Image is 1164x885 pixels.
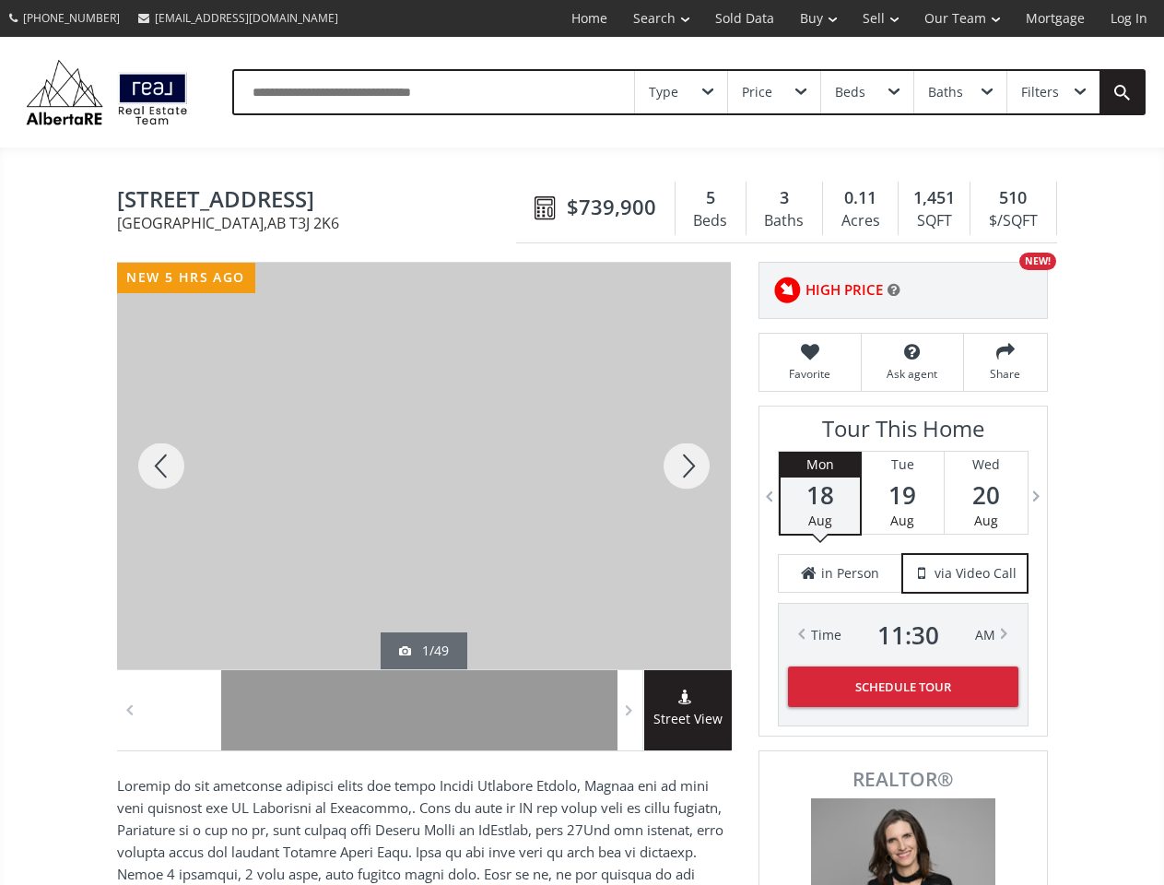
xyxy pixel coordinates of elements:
[685,207,736,235] div: Beds
[18,55,195,129] img: Logo
[945,482,1028,508] span: 20
[832,207,888,235] div: Acres
[399,642,449,660] div: 1/49
[649,86,678,99] div: Type
[980,207,1046,235] div: $/SQFT
[781,482,860,508] span: 18
[780,770,1027,789] span: REALTOR®
[821,564,879,583] span: in Person
[742,86,772,99] div: Price
[980,186,1046,210] div: 510
[778,416,1029,451] h3: Tour This Home
[117,187,525,216] span: 367 Homestead Grove NE
[769,366,852,382] span: Favorite
[769,272,805,309] img: rating icon
[805,280,883,300] span: HIGH PRICE
[835,86,865,99] div: Beds
[862,452,944,478] div: Tue
[685,186,736,210] div: 5
[935,564,1017,583] span: via Video Call
[862,482,944,508] span: 19
[155,10,338,26] span: [EMAIL_ADDRESS][DOMAIN_NAME]
[567,193,656,221] span: $739,900
[788,667,1018,707] button: Schedule Tour
[1019,253,1056,270] div: NEW!
[832,186,888,210] div: 0.11
[808,512,832,529] span: Aug
[945,452,1028,478] div: Wed
[781,452,860,478] div: Mon
[928,86,963,99] div: Baths
[877,622,939,648] span: 11 : 30
[23,10,120,26] span: [PHONE_NUMBER]
[908,207,960,235] div: SQFT
[117,263,731,669] div: 367 Homestead Grove NE Calgary, AB T3J 2K6 - Photo 1 of 49
[811,622,995,648] div: Time AM
[129,1,347,35] a: [EMAIL_ADDRESS][DOMAIN_NAME]
[890,512,914,529] span: Aug
[644,709,732,730] span: Street View
[756,186,813,210] div: 3
[974,512,998,529] span: Aug
[973,366,1038,382] span: Share
[1021,86,1059,99] div: Filters
[117,263,255,293] div: new 5 hrs ago
[117,216,525,230] span: [GEOGRAPHIC_DATA] , AB T3J 2K6
[756,207,813,235] div: Baths
[871,366,954,382] span: Ask agent
[913,186,955,210] span: 1,451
